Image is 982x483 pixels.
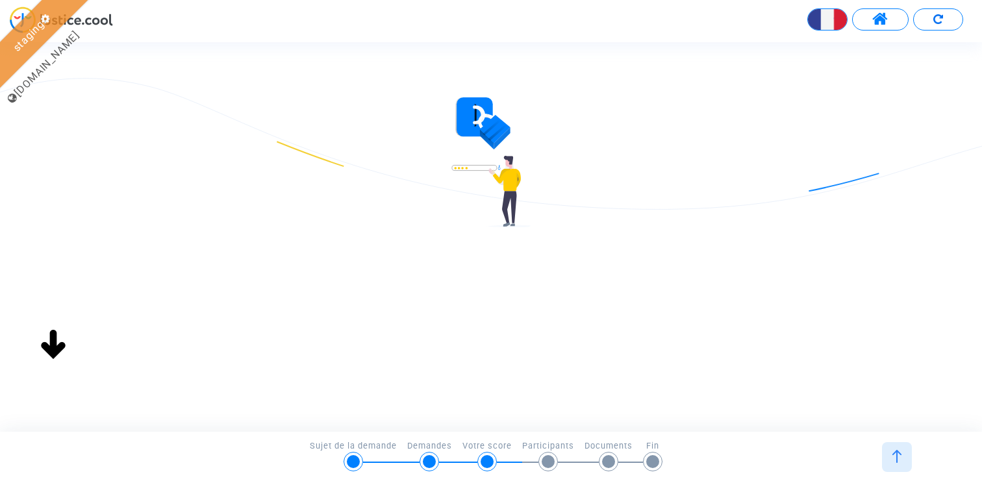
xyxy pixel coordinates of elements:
[10,6,113,33] img: jc-logo.svg
[10,18,47,54] a: staging
[807,8,848,31] button: Changer la langue
[852,8,909,31] button: Accéder à mon espace utilisateur
[933,14,943,24] img: Recommencer le formulaire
